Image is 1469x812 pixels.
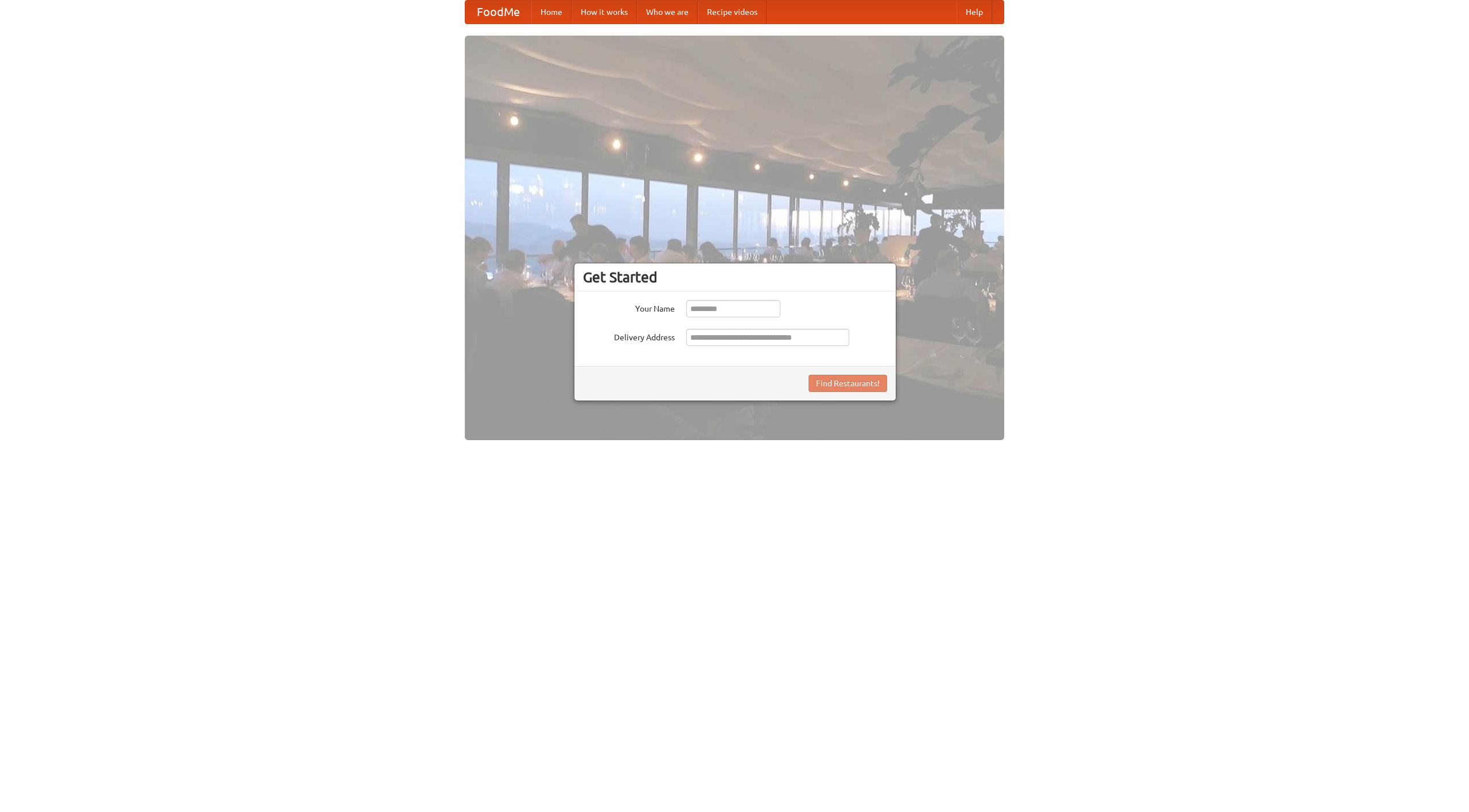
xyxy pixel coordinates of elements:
a: How it works [572,1,637,24]
label: Delivery Address [583,329,675,343]
label: Your Name [583,300,675,314]
a: Home [531,1,572,24]
a: Help [957,1,992,24]
h3: Get Started [583,269,887,286]
a: FoodMe [465,1,531,24]
a: Who we are [637,1,698,24]
button: Find Restaurants! [809,375,887,392]
a: Recipe videos [698,1,767,24]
